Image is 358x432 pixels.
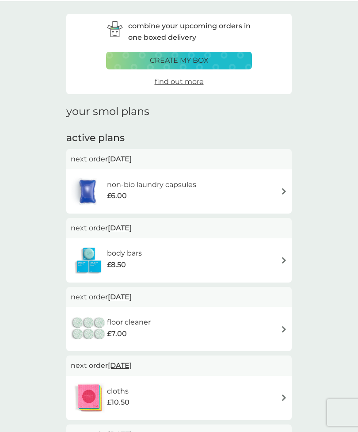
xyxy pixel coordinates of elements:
[107,179,196,191] h6: non-bio laundry capsules
[155,76,204,88] a: find out more
[106,52,252,69] button: create my box
[281,326,287,333] img: arrow right
[281,188,287,195] img: arrow right
[107,259,126,271] span: £8.50
[281,394,287,401] img: arrow right
[71,176,104,207] img: non-bio laundry capsules
[128,20,252,43] p: combine your upcoming orders in one boxed delivery
[108,288,132,306] span: [DATE]
[281,257,287,264] img: arrow right
[71,222,287,234] p: next order
[108,150,132,168] span: [DATE]
[66,105,292,118] h1: your smol plans
[107,328,127,340] span: £7.00
[71,360,287,371] p: next order
[150,55,209,66] p: create my box
[66,131,292,145] h2: active plans
[107,317,151,328] h6: floor cleaner
[107,386,129,397] h6: cloths
[108,357,132,374] span: [DATE]
[71,245,107,276] img: body bars
[155,77,204,86] span: find out more
[71,313,107,344] img: floor cleaner
[71,382,107,413] img: cloths
[107,248,142,259] h6: body bars
[71,291,287,303] p: next order
[107,397,129,408] span: £10.50
[107,190,127,202] span: £6.00
[71,153,287,165] p: next order
[108,219,132,237] span: [DATE]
